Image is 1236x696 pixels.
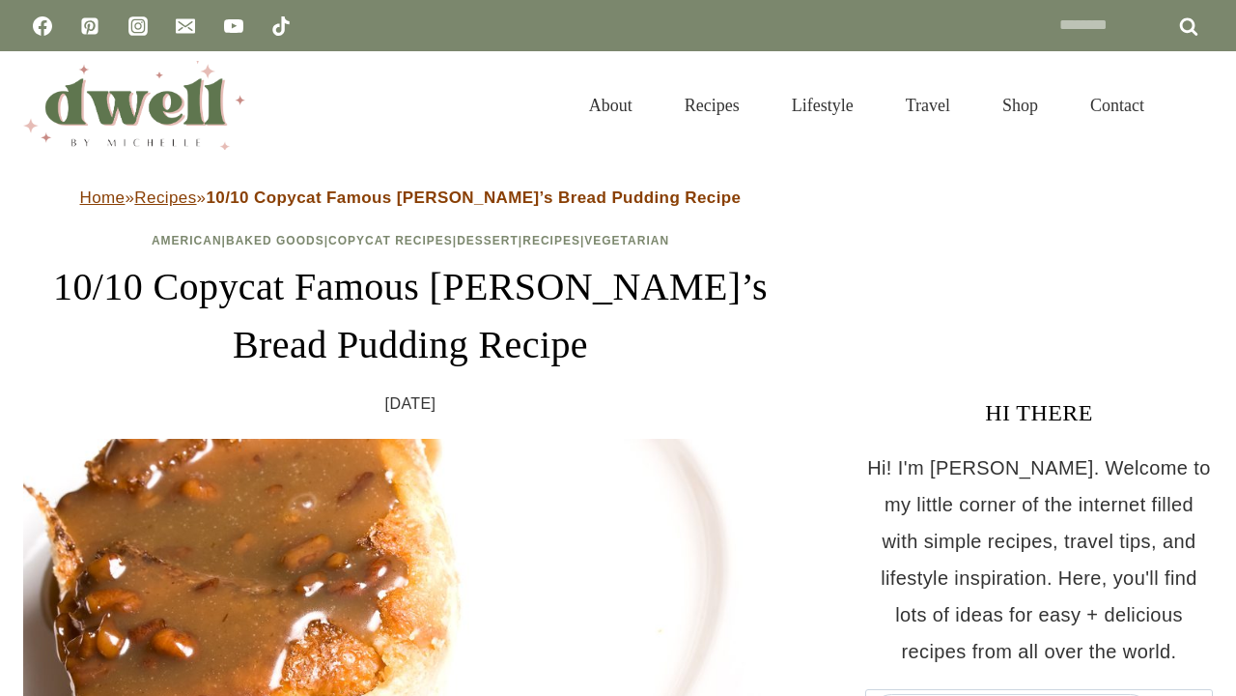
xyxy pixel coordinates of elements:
[659,72,766,139] a: Recipes
[23,7,62,45] a: Facebook
[865,449,1213,670] p: Hi! I'm [PERSON_NAME]. Welcome to my little corner of the internet filled with simple recipes, tr...
[328,234,453,247] a: Copycat Recipes
[563,72,659,139] a: About
[880,72,976,139] a: Travel
[262,7,300,45] a: TikTok
[206,188,741,207] strong: 10/10 Copycat Famous [PERSON_NAME]’s Bread Pudding Recipe
[766,72,880,139] a: Lifestyle
[166,7,205,45] a: Email
[1064,72,1170,139] a: Contact
[80,188,126,207] a: Home
[134,188,196,207] a: Recipes
[119,7,157,45] a: Instagram
[152,234,669,247] span: | | | | |
[522,234,580,247] a: Recipes
[976,72,1064,139] a: Shop
[865,395,1213,430] h3: HI THERE
[23,61,245,150] img: DWELL by michelle
[563,72,1170,139] nav: Primary Navigation
[385,390,436,419] time: [DATE]
[152,234,222,247] a: American
[584,234,669,247] a: Vegetarian
[80,188,742,207] span: » »
[23,258,798,374] h1: 10/10 Copycat Famous [PERSON_NAME]’s Bread Pudding Recipe
[457,234,519,247] a: Dessert
[70,7,109,45] a: Pinterest
[1180,89,1213,122] button: View Search Form
[214,7,253,45] a: YouTube
[226,234,324,247] a: Baked Goods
